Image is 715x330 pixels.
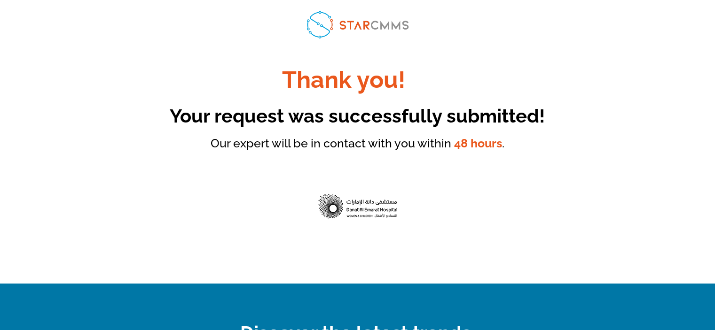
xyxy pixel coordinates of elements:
[454,136,502,150] strong: 48 hours
[211,136,451,150] span: Our expert will be in contact with you within
[104,136,612,150] div: .
[76,68,612,96] h1: Thank you!
[302,6,414,43] img: STAR-Logo
[291,176,424,241] img: hospital (1)
[170,105,545,127] span: Your request was successfully submitted!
